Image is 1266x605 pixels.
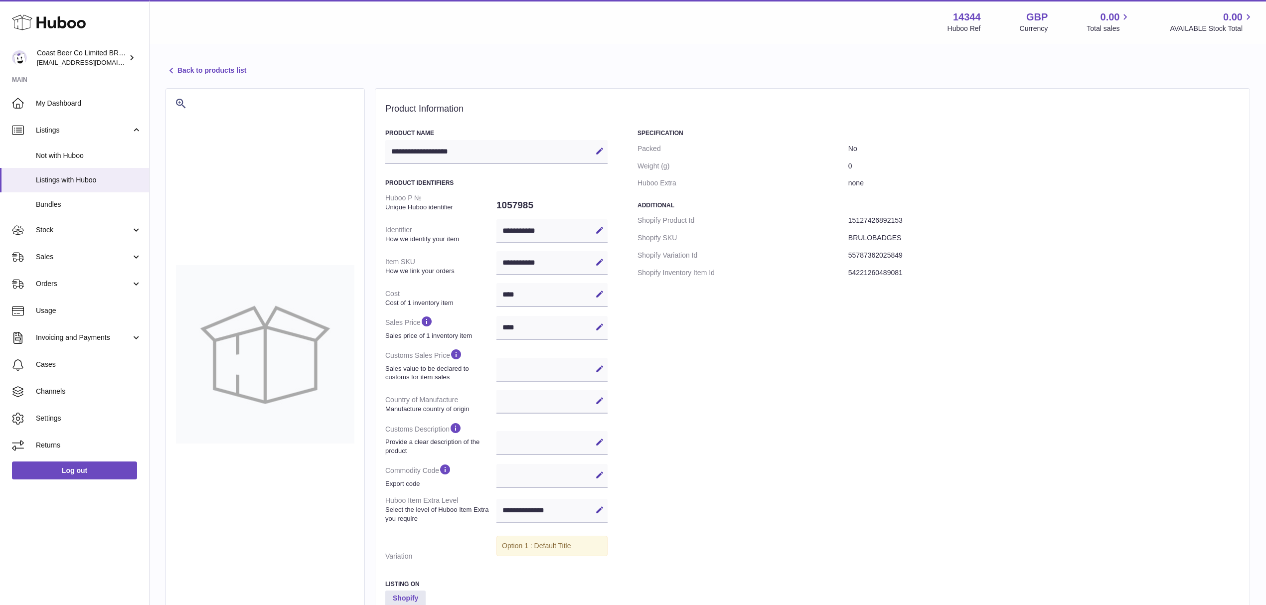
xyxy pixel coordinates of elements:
dt: Variation [385,548,496,565]
dd: none [848,174,1240,192]
strong: GBP [1026,10,1048,24]
span: AVAILABLE Stock Total [1170,24,1254,33]
dt: Identifier [385,221,496,247]
div: Option 1 : Default Title [496,536,608,556]
span: Cases [36,360,142,369]
dd: 0 [848,157,1240,175]
div: Huboo Ref [948,24,981,33]
span: Listings with Huboo [36,175,142,185]
strong: How we identify your item [385,235,494,244]
dt: Customs Sales Price [385,344,496,385]
h3: Product Name [385,129,608,137]
dd: No [848,140,1240,157]
strong: Select the level of Huboo Item Extra you require [385,505,494,523]
dt: Weight (g) [637,157,848,175]
h3: Listing On [385,580,608,588]
dt: Country of Manufacture [385,391,496,417]
span: Usage [36,306,142,315]
dt: Sales Price [385,311,496,344]
strong: Manufacture country of origin [385,405,494,414]
strong: 14344 [953,10,981,24]
strong: Provide a clear description of the product [385,438,494,455]
dt: Item SKU [385,253,496,279]
span: 0.00 [1223,10,1243,24]
a: Log out [12,461,137,479]
strong: How we link your orders [385,267,494,276]
dt: Huboo Extra [637,174,848,192]
a: 0.00 Total sales [1087,10,1131,33]
span: Orders [36,279,131,289]
h2: Product Information [385,104,1240,115]
dd: 55787362025849 [848,247,1240,264]
dt: Packed [637,140,848,157]
dd: 15127426892153 [848,212,1240,229]
dt: Shopify Inventory Item Id [637,264,848,282]
dd: BRULOBADGES [848,229,1240,247]
span: Listings [36,126,131,135]
div: Currency [1020,24,1048,33]
span: Stock [36,225,131,235]
img: no-photo-large.jpg [176,265,354,444]
span: Channels [36,387,142,396]
strong: Sales value to be declared to customs for item sales [385,364,494,382]
span: Returns [36,441,142,450]
dt: Huboo Item Extra Level [385,492,496,527]
div: Coast Beer Co Limited BRULO [37,48,127,67]
a: 0.00 AVAILABLE Stock Total [1170,10,1254,33]
dt: Shopify Variation Id [637,247,848,264]
span: Total sales [1087,24,1131,33]
dt: Huboo P № [385,189,496,215]
dt: Customs Description [385,418,496,459]
strong: Sales price of 1 inventory item [385,331,494,340]
span: Settings [36,414,142,423]
h3: Additional [637,201,1240,209]
span: Bundles [36,200,142,209]
dd: 1057985 [496,195,608,216]
span: [EMAIL_ADDRESS][DOMAIN_NAME] [37,58,147,66]
img: internalAdmin-14344@internal.huboo.com [12,50,27,65]
span: Sales [36,252,131,262]
h3: Specification [637,129,1240,137]
span: My Dashboard [36,99,142,108]
dt: Commodity Code [385,459,496,492]
dt: Cost [385,285,496,311]
span: 0.00 [1101,10,1120,24]
dt: Shopify SKU [637,229,848,247]
span: Not with Huboo [36,151,142,160]
dt: Shopify Product Id [637,212,848,229]
h3: Product Identifiers [385,179,608,187]
span: Invoicing and Payments [36,333,131,342]
a: Back to products list [165,65,246,77]
dd: 54221260489081 [848,264,1240,282]
strong: Export code [385,479,494,488]
strong: Cost of 1 inventory item [385,299,494,307]
strong: Unique Huboo identifier [385,203,494,212]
